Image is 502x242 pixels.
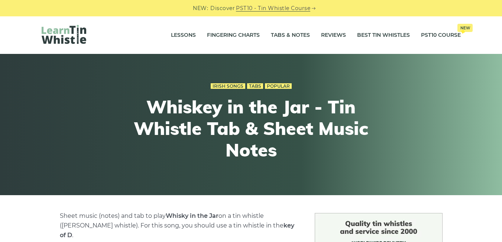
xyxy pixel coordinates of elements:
[207,26,260,45] a: Fingering Charts
[421,26,461,45] a: PST10 CourseNew
[247,83,263,89] a: Tabs
[166,212,218,219] strong: Whisky in the Jar
[60,211,297,240] p: Sheet music (notes) and tab to play on a tin whistle ([PERSON_NAME] whistle). For this song, you ...
[265,83,292,89] a: Popular
[114,96,388,161] h1: Whiskey in the Jar - Tin Whistle Tab & Sheet Music Notes
[271,26,310,45] a: Tabs & Notes
[171,26,196,45] a: Lessons
[60,222,294,239] strong: key of D
[357,26,410,45] a: Best Tin Whistles
[42,25,86,44] img: LearnTinWhistle.com
[211,83,245,89] a: Irish Songs
[321,26,346,45] a: Reviews
[457,24,473,32] span: New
